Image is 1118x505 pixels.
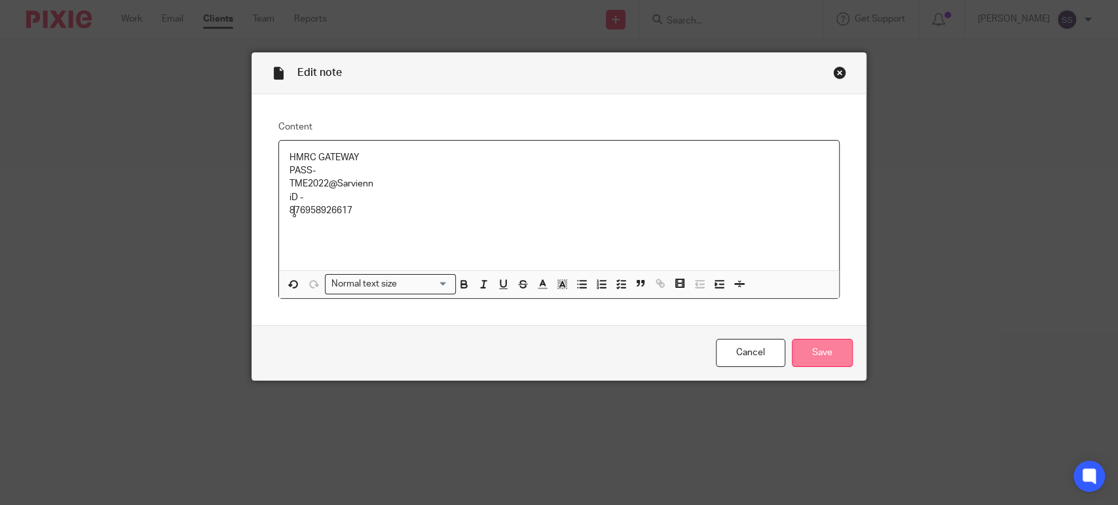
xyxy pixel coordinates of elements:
[289,151,829,164] p: HMRC GATEWAY
[716,339,785,367] a: Cancel
[289,204,829,217] p: 876958926617
[278,120,840,133] label: Content
[289,164,829,177] p: PASS-
[297,67,342,78] span: Edit note
[325,274,456,294] div: Search for option
[328,277,400,291] span: Normal text size
[289,177,829,204] p: TME2022@Sarvienn iD -
[833,66,846,79] div: Close this dialog window
[401,277,448,291] input: Search for option
[792,339,853,367] input: Save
